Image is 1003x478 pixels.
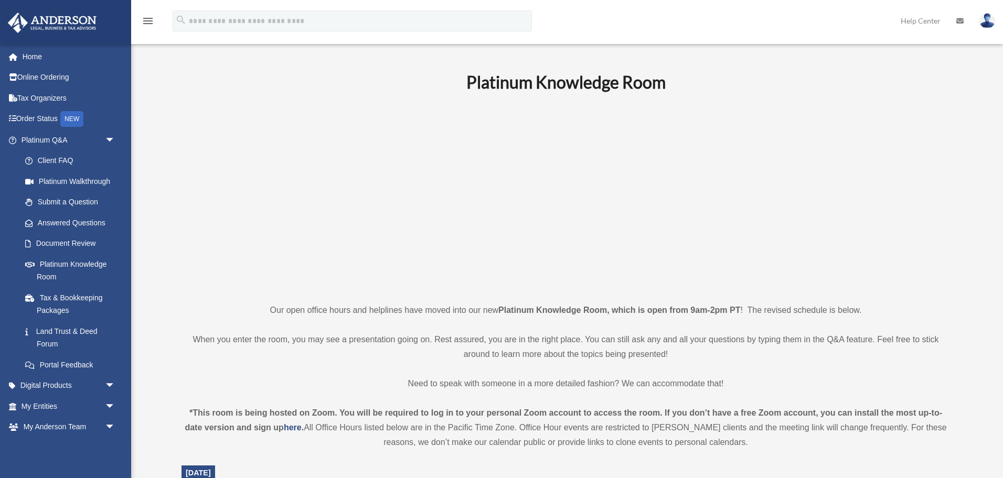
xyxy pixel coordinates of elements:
img: Anderson Advisors Platinum Portal [5,13,100,33]
a: Tax Organizers [7,88,131,108]
span: [DATE] [186,469,211,477]
div: NEW [60,111,83,127]
a: Answered Questions [15,212,131,233]
span: arrow_drop_down [105,396,126,417]
a: Platinum Q&Aarrow_drop_down [7,129,131,150]
a: menu [142,18,154,27]
a: Digital Productsarrow_drop_down [7,375,131,396]
p: When you enter the room, you may see a presentation going on. Rest assured, you are in the right ... [182,332,950,362]
b: Platinum Knowledge Room [466,72,666,92]
i: search [175,14,187,26]
a: Platinum Walkthrough [15,171,131,192]
span: arrow_drop_down [105,129,126,151]
p: Our open office hours and helplines have moved into our new ! The revised schedule is below. [182,303,950,318]
a: Land Trust & Deed Forum [15,321,131,354]
iframe: 231110_Toby_KnowledgeRoom [409,106,723,284]
i: menu [142,15,154,27]
span: arrow_drop_down [105,417,126,438]
p: Need to speak with someone in a more detailed fashion? We can accommodate that! [182,376,950,391]
a: Home [7,46,131,67]
a: Platinum Knowledge Room [15,254,126,287]
span: arrow_drop_down [105,437,126,459]
a: Client FAQ [15,150,131,171]
a: Submit a Question [15,192,131,213]
strong: *This room is being hosted on Zoom. You will be required to log in to your personal Zoom account ... [185,408,942,432]
div: All Office Hours listed below are in the Pacific Time Zone. Office Hour events are restricted to ... [182,406,950,450]
strong: Platinum Knowledge Room, which is open from 9am-2pm PT [498,306,740,314]
strong: . [302,423,304,432]
a: Order StatusNEW [7,108,131,130]
a: here [284,423,302,432]
a: Document Review [15,233,131,254]
a: Portal Feedback [15,354,131,375]
a: My Entitiesarrow_drop_down [7,396,131,417]
a: Online Ordering [7,67,131,88]
a: My Documentsarrow_drop_down [7,437,131,458]
a: My Anderson Teamarrow_drop_down [7,417,131,438]
img: User Pic [979,13,995,28]
span: arrow_drop_down [105,375,126,397]
a: Tax & Bookkeeping Packages [15,287,131,321]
